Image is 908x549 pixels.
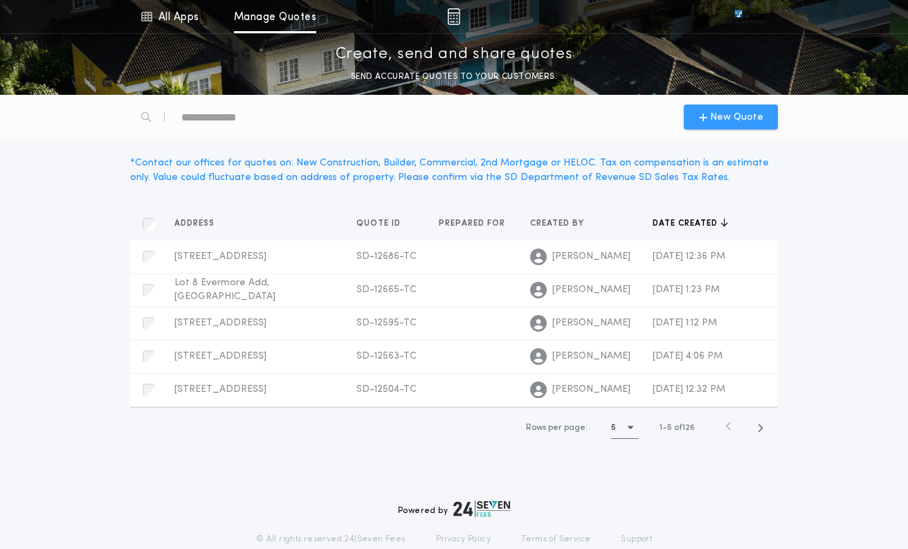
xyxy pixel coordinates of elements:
span: Prepared for [439,218,508,229]
a: Terms of Service [521,534,590,545]
button: Created by [530,217,594,231]
span: 1 [660,424,662,432]
button: Quote ID [356,217,411,231]
span: [STREET_ADDRESS] [174,251,266,262]
span: [DATE] 12:32 PM [653,384,725,395]
span: Address [174,218,217,229]
button: 5 [611,417,638,439]
span: [PERSON_NAME] [552,383,630,397]
span: 5 [667,424,672,432]
p: Create, send and share quotes [336,44,573,66]
img: vs-icon [709,10,768,24]
span: of 126 [674,422,695,434]
span: [PERSON_NAME] [552,350,630,363]
span: [STREET_ADDRESS] [174,351,266,361]
span: [STREET_ADDRESS] [174,318,266,328]
button: Date created [653,217,728,231]
span: [DATE] 12:36 PM [653,251,725,262]
p: © All rights reserved. 24|Seven Fees [256,534,406,545]
span: [DATE] 4:06 PM [653,351,723,361]
div: Powered by [398,501,510,517]
span: SD-12563-TC [356,351,417,361]
img: img [447,8,460,25]
button: Address [174,217,225,231]
a: Privacy Policy [436,534,491,545]
div: * Contact our offices for quotes on: New Construction, Builder, Commercial, 2nd Mortgage or HELOC... [130,156,778,185]
span: Lot 8 Evermore Add, [GEOGRAPHIC_DATA] [174,278,275,302]
span: Quote ID [356,218,403,229]
span: New Quote [710,110,763,125]
button: New Quote [684,105,778,129]
a: Support [621,534,652,545]
span: SD-12595-TC [356,318,417,328]
span: SD-12504-TC [356,384,417,395]
p: SEND ACCURATE QUOTES TO YOUR CUSTOMERS. [351,70,557,84]
span: Created by [530,218,587,229]
span: Rows per page: [526,424,588,432]
span: [PERSON_NAME] [552,316,630,330]
h1: 5 [611,421,616,435]
span: [DATE] 1:23 PM [653,285,720,295]
img: logo [453,501,510,517]
span: Date created [653,218,720,229]
span: SD-12665-TC [356,285,417,295]
span: [PERSON_NAME] [552,250,630,264]
span: [STREET_ADDRESS] [174,384,266,395]
span: SD-12686-TC [356,251,417,262]
span: [PERSON_NAME] [552,283,630,297]
span: [DATE] 1:12 PM [653,318,717,328]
